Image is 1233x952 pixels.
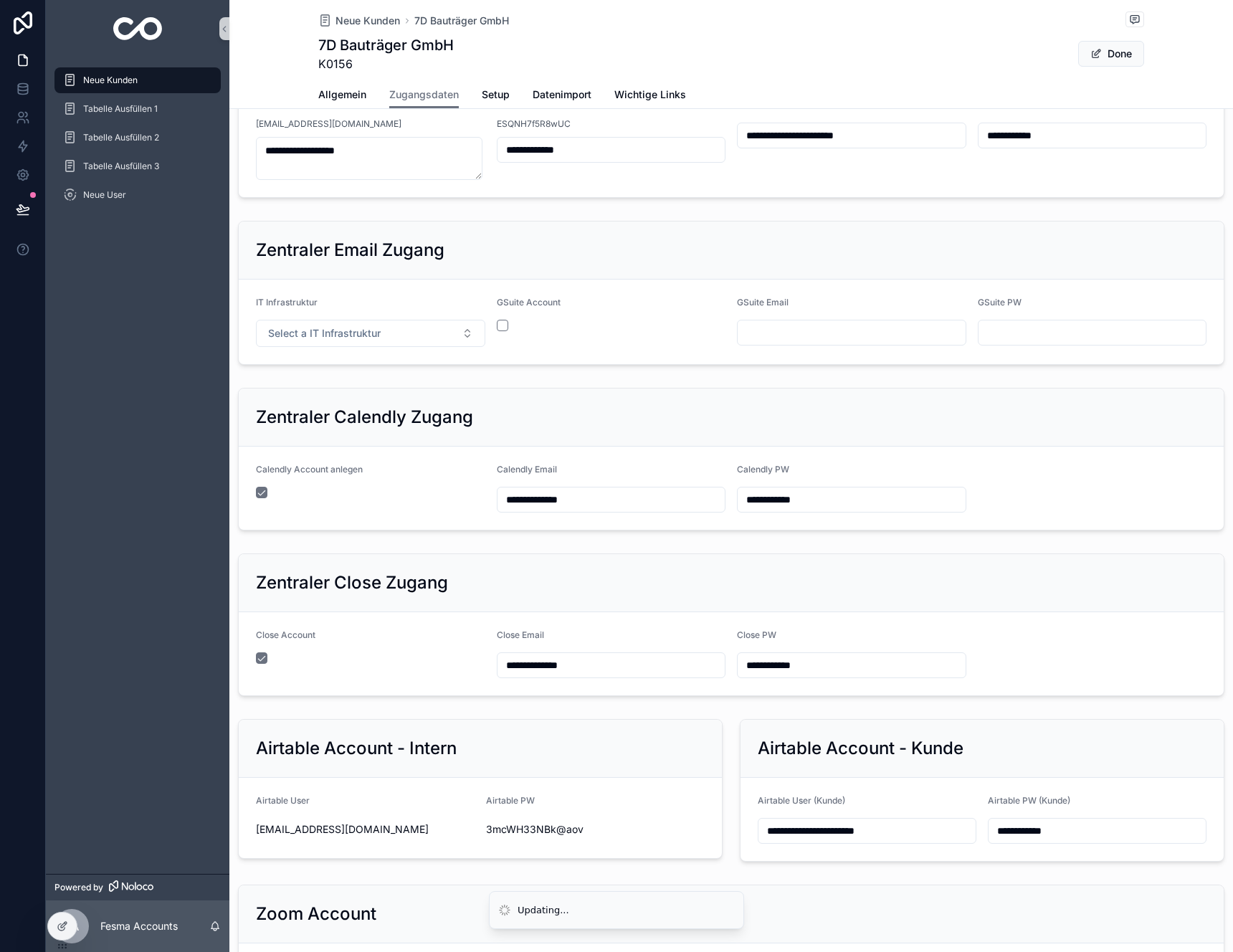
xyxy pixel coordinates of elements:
[486,822,705,837] span: 3mcWH33NBk@aov
[46,874,229,900] a: Powered by
[533,87,591,102] span: Datenimport
[737,464,789,475] span: Calendly PW
[389,87,459,102] span: Zugangsdaten
[533,82,591,110] a: Datenimport
[518,903,569,918] div: Updating...
[758,795,845,806] span: Airtable User (Kunde)
[414,14,509,28] a: 7D Bauträger GmbH
[988,795,1070,806] span: Airtable PW (Kunde)
[737,629,776,640] span: Close PW
[256,239,444,262] h2: Zentraler Email Zugang
[497,118,571,130] span: ESQNH7f5R8wUC
[256,118,401,130] span: [EMAIL_ADDRESS][DOMAIN_NAME]
[83,132,159,143] span: Tabelle Ausfüllen 2
[256,795,310,806] span: Airtable User
[54,182,221,208] a: Neue User
[614,87,686,102] span: Wichtige Links
[83,189,126,201] span: Neue User
[256,737,457,760] h2: Airtable Account - Intern
[318,82,366,110] a: Allgemein
[614,82,686,110] a: Wichtige Links
[54,96,221,122] a: Tabelle Ausfüllen 1
[83,161,159,172] span: Tabelle Ausfüllen 3
[256,464,363,475] span: Calendly Account anlegen
[256,903,376,925] h2: Zoom Account
[54,67,221,93] a: Neue Kunden
[54,882,103,893] span: Powered by
[486,795,535,806] span: Airtable PW
[482,82,510,110] a: Setup
[497,464,557,475] span: Calendly Email
[758,737,963,760] h2: Airtable Account - Kunde
[497,629,544,640] span: Close Email
[256,822,475,837] span: [EMAIL_ADDRESS][DOMAIN_NAME]
[1078,41,1144,67] button: Done
[256,297,318,308] span: IT Infrastruktur
[482,87,510,102] span: Setup
[83,75,138,86] span: Neue Kunden
[256,629,315,640] span: Close Account
[113,17,163,40] img: App logo
[256,320,485,347] button: Select Button
[54,153,221,179] a: Tabelle Ausfüllen 3
[318,35,454,55] h1: 7D Bauträger GmbH
[318,55,454,72] span: K0156
[335,14,400,28] span: Neue Kunden
[737,297,789,308] span: GSuite Email
[54,125,221,151] a: Tabelle Ausfüllen 2
[318,14,400,28] a: Neue Kunden
[318,87,366,102] span: Allgemein
[100,919,178,933] p: Fesma Accounts
[497,297,561,308] span: GSuite Account
[268,326,381,341] span: Select a IT Infrastruktur
[256,571,448,594] h2: Zentraler Close Zugang
[83,103,158,115] span: Tabelle Ausfüllen 1
[389,82,459,109] a: Zugangsdaten
[978,297,1022,308] span: GSuite PW
[256,406,473,429] h2: Zentraler Calendly Zugang
[46,57,229,227] div: scrollable content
